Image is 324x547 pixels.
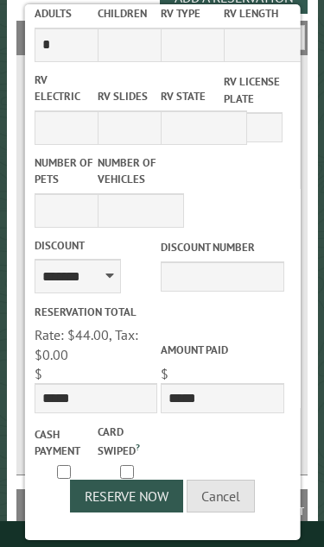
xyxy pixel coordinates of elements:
span: $ [161,365,168,382]
label: Number of Vehicles [97,154,156,187]
label: RV Electric [34,72,92,104]
label: Discount [34,237,156,254]
label: RV State [161,88,219,104]
label: Discount Number [161,239,283,255]
label: RV License Plate [223,73,282,106]
label: Card swiped [97,424,156,460]
a: ? [135,441,139,453]
span: Rate: $44.00, Tax: $0.00 [34,326,137,362]
label: RV Slides [97,88,156,104]
button: Reserve Now [70,480,183,512]
label: RV Type [161,5,219,22]
label: Amount paid [161,342,283,358]
button: Cancel [187,480,255,512]
label: Number of Pets [34,154,92,187]
label: Cash payment [34,426,92,459]
h2: Filters [16,21,308,53]
span: $ [34,365,41,382]
label: RV Length [223,5,282,22]
label: Reservation Total [34,304,156,320]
